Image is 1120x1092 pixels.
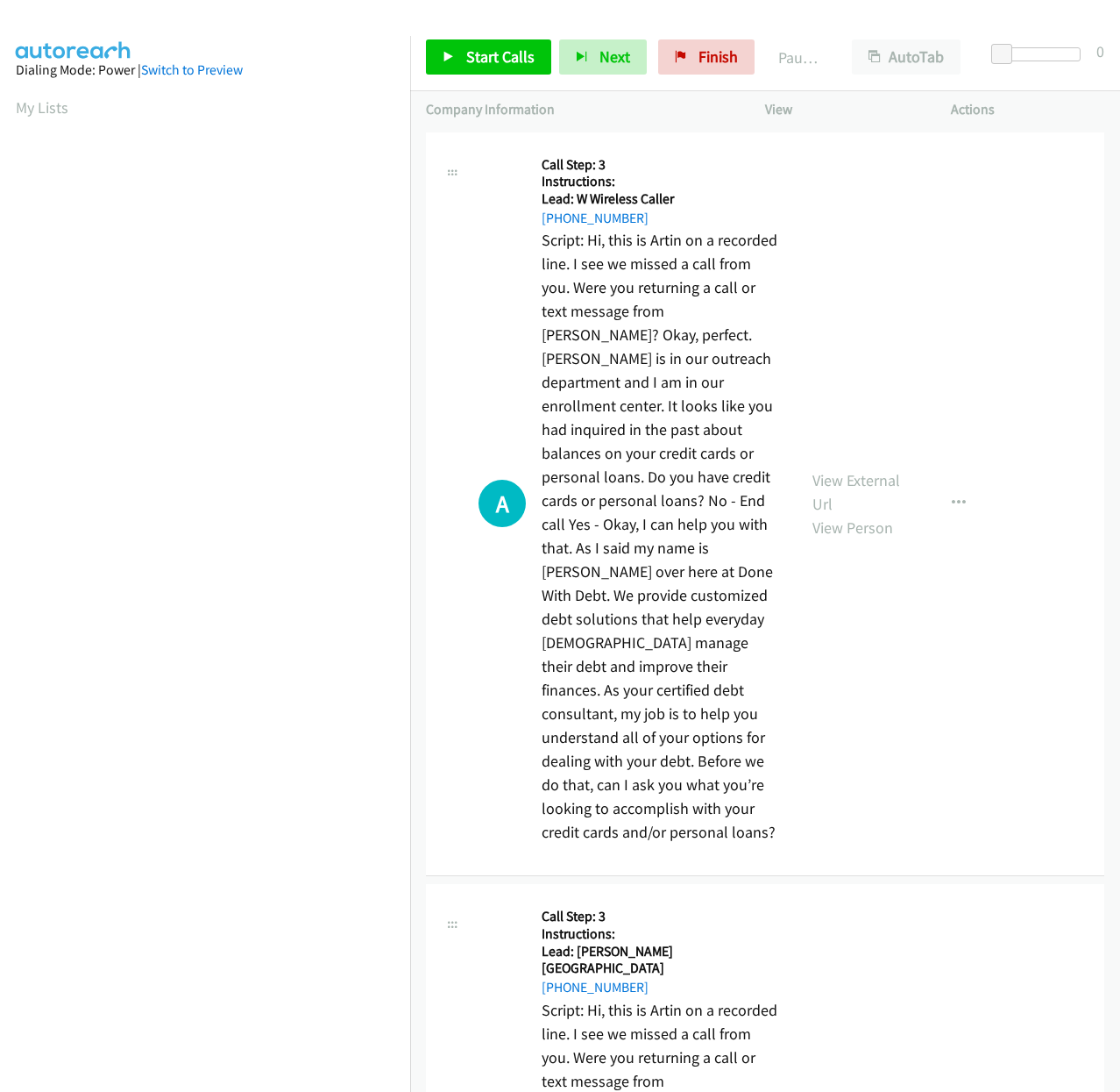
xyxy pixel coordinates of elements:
p: Actions [951,99,1105,120]
span: Finish [698,46,738,67]
h5: Instructions: [542,173,781,190]
iframe: Dialpad [16,135,410,968]
button: AutoTab [852,39,961,75]
a: View External Url [812,470,900,514]
div: Dialing Mode: Power | [16,60,394,81]
a: Start Calls [426,39,551,75]
div: The call is yet to be attempted [478,480,526,527]
div: 0 [1096,39,1104,63]
h5: Call Step: 3 [542,908,781,925]
h5: Lead: W Wireless Caller [542,190,781,208]
a: View Person [812,517,893,538]
h5: Call Step: 3 [542,156,781,174]
a: [PHONE_NUMBER] [542,210,649,226]
h5: Lead: [PERSON_NAME][GEOGRAPHIC_DATA] [542,943,781,977]
span: Next [599,46,630,67]
a: Finish [658,39,755,75]
div: Delay between calls (in seconds) [1000,47,1081,61]
button: Next [559,39,647,75]
span: Start Calls [466,46,535,67]
p: Company Information [426,99,734,120]
p: Paused [778,46,820,69]
p: Script: Hi, this is Artin on a recorded line. I see we missed a call from you. Were you returning... [542,228,781,844]
h1: A [478,480,526,527]
h5: Instructions: [542,925,781,943]
p: View [765,99,919,120]
a: Switch to Preview [141,61,243,78]
a: My Lists [16,97,68,118]
a: [PHONE_NUMBER] [542,979,649,996]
